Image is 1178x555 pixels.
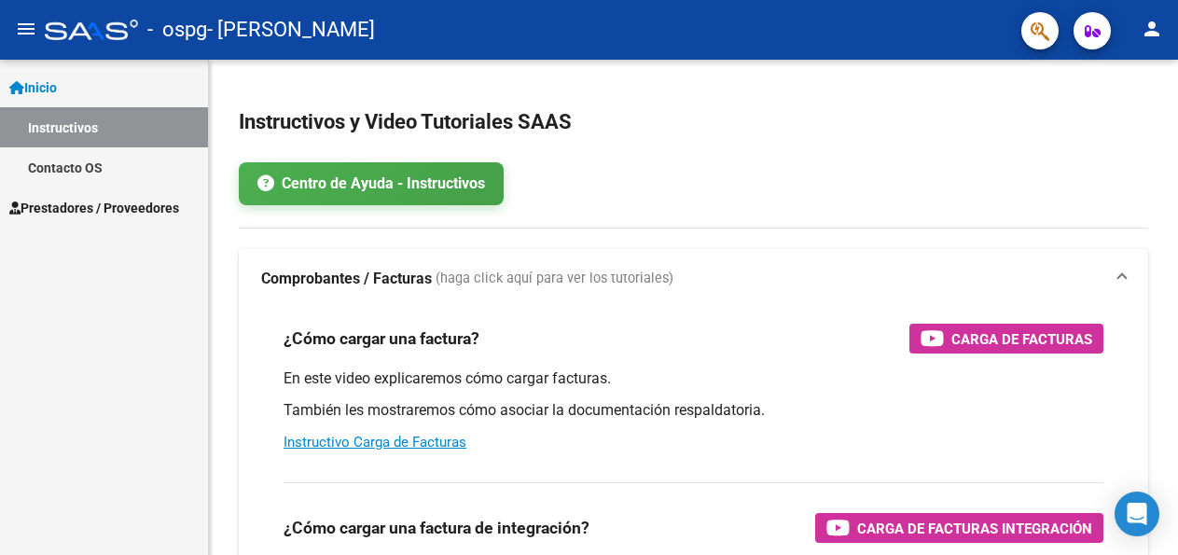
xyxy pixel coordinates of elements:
[1141,18,1163,40] mat-icon: person
[815,513,1103,543] button: Carga de Facturas Integración
[909,324,1103,354] button: Carga de Facturas
[207,9,375,50] span: - [PERSON_NAME]
[284,515,589,541] h3: ¿Cómo cargar una factura de integración?
[147,9,207,50] span: - ospg
[239,162,504,205] a: Centro de Ayuda - Instructivos
[9,198,179,218] span: Prestadores / Proveedores
[951,327,1092,351] span: Carga de Facturas
[284,326,479,352] h3: ¿Cómo cargar una factura?
[1115,492,1159,536] div: Open Intercom Messenger
[436,269,673,289] span: (haga click aquí para ver los tutoriales)
[284,434,466,451] a: Instructivo Carga de Facturas
[9,77,57,98] span: Inicio
[239,104,1148,140] h2: Instructivos y Video Tutoriales SAAS
[857,517,1092,540] span: Carga de Facturas Integración
[15,18,37,40] mat-icon: menu
[284,400,1103,421] p: También les mostraremos cómo asociar la documentación respaldatoria.
[284,368,1103,389] p: En este video explicaremos cómo cargar facturas.
[239,249,1148,309] mat-expansion-panel-header: Comprobantes / Facturas (haga click aquí para ver los tutoriales)
[261,269,432,289] strong: Comprobantes / Facturas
